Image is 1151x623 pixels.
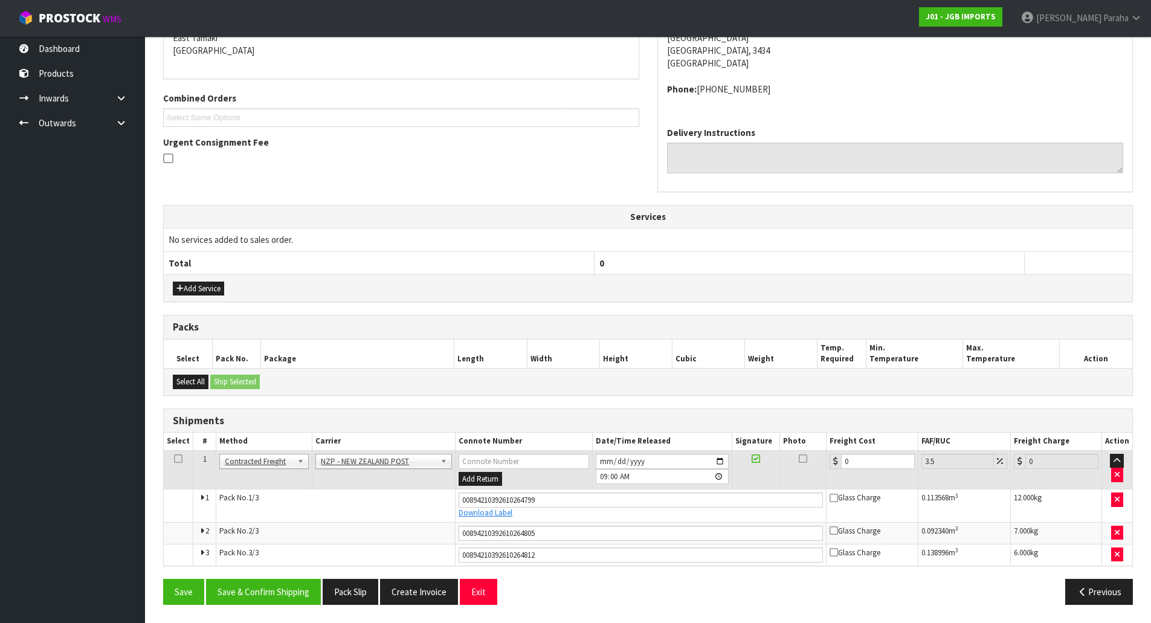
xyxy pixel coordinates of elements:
[455,433,592,450] th: Connote Number
[103,13,121,25] small: WMS
[921,547,949,558] span: 0.138996
[312,433,455,450] th: Carrier
[248,547,259,558] span: 3/3
[173,415,1123,427] h3: Shipments
[164,340,212,368] th: Select
[163,136,269,149] label: Urgent Consignment Fee
[210,375,260,389] button: Ship Selected
[248,492,259,503] span: 1/3
[527,340,599,368] th: Width
[248,526,259,536] span: 2/3
[1103,12,1129,24] span: Paraha
[216,433,312,450] th: Method
[380,579,458,605] button: Create Invoice
[173,282,224,296] button: Add Service
[164,228,1132,251] td: No services added to sales order.
[667,5,1124,70] address: [STREET_ADDRESS][PERSON_NAME] [GEOGRAPHIC_DATA] [GEOGRAPHIC_DATA], 3434 [GEOGRAPHIC_DATA]
[918,433,1010,450] th: FAF/RUC
[163,579,204,605] button: Save
[39,10,100,26] span: ProStock
[667,83,1124,95] address: [PHONE_NUMBER]
[841,454,914,469] input: Freight Cost
[460,579,497,605] button: Exit
[173,321,1123,333] h3: Packs
[918,522,1010,544] td: m
[216,544,456,566] td: Pack No.
[827,433,918,450] th: Freight Cost
[1010,522,1101,544] td: kg
[212,340,260,368] th: Pack No.
[193,433,216,450] th: #
[599,340,672,368] th: Height
[1010,433,1101,450] th: Freight Charge
[921,454,994,469] input: Freight Adjustment
[919,7,1002,27] a: J01 - JGB IMPORTS
[206,579,321,605] button: Save & Confirm Shipping
[321,454,435,469] span: NZP - NEW ZEALAND POST
[459,454,589,469] input: Connote Number
[921,492,949,503] span: 0.113568
[459,472,502,486] button: Add Return
[918,544,1010,566] td: m
[203,454,207,464] span: 1
[1014,492,1034,503] span: 12.000
[205,547,209,558] span: 3
[459,492,824,508] input: Connote Number
[1065,579,1133,605] button: Previous
[459,547,824,563] input: Connote Number
[667,83,697,95] strong: phone
[260,340,454,368] th: Package
[173,375,208,389] button: Select All
[459,508,512,518] a: Download Label
[1101,433,1132,450] th: Action
[163,92,236,105] label: Combined Orders
[205,526,209,536] span: 2
[918,489,1010,522] td: m
[955,546,958,554] sup: 3
[955,492,958,500] sup: 3
[1036,12,1101,24] span: [PERSON_NAME]
[1014,526,1030,536] span: 7.000
[830,492,880,503] span: Glass Charge
[1025,454,1098,469] input: Freight Charge
[745,340,817,368] th: Weight
[779,433,826,450] th: Photo
[205,492,209,503] span: 1
[667,126,755,139] label: Delivery Instructions
[164,251,594,274] th: Total
[921,526,949,536] span: 0.092340
[18,10,33,25] img: cube-alt.png
[732,433,779,450] th: Signature
[1010,544,1101,566] td: kg
[164,205,1132,228] th: Services
[216,489,456,522] td: Pack No.
[216,522,456,544] td: Pack No.
[454,340,527,368] th: Length
[225,454,292,469] span: Contracted Freight
[1060,340,1132,368] th: Action
[830,547,880,558] span: Glass Charge
[1010,489,1101,522] td: kg
[817,340,866,368] th: Temp. Required
[926,11,996,22] strong: J01 - JGB IMPORTS
[672,340,745,368] th: Cubic
[323,579,378,605] button: Pack Slip
[1014,547,1030,558] span: 6.000
[866,340,962,368] th: Min. Temperature
[962,340,1059,368] th: Max. Temperature
[459,526,824,541] input: Connote Number
[830,526,880,536] span: Glass Charge
[164,433,193,450] th: Select
[599,257,604,269] span: 0
[592,433,732,450] th: Date/Time Released
[955,525,958,532] sup: 3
